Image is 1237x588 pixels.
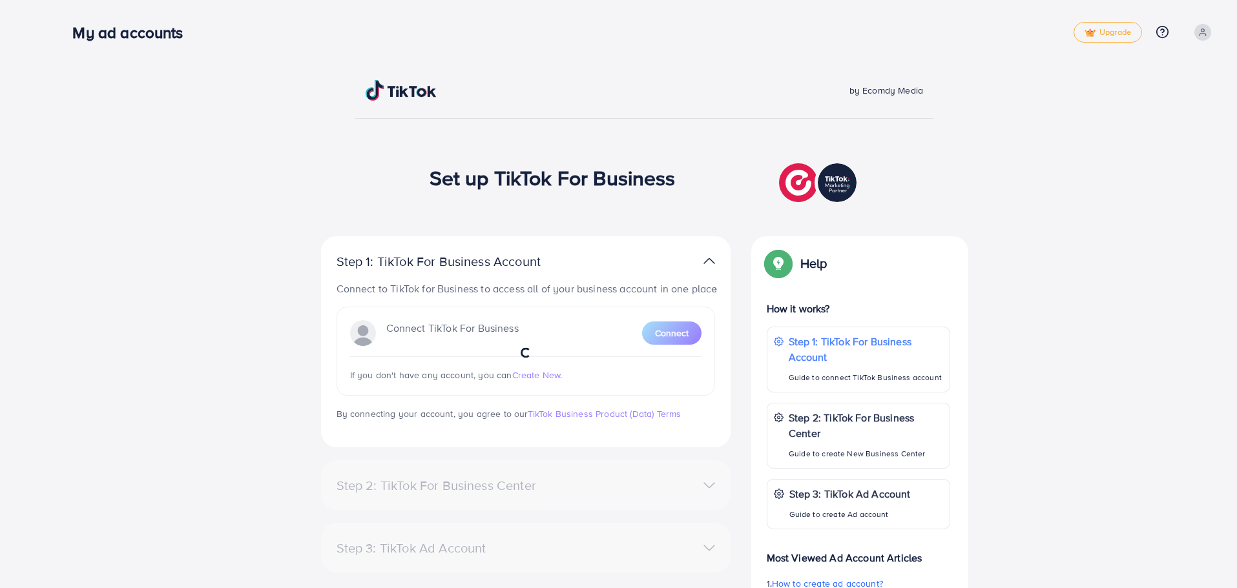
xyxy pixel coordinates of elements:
[1085,28,1096,37] img: tick
[789,370,943,385] p: Guide to connect TikTok Business account
[430,165,676,190] h1: Set up TikTok For Business
[789,486,911,502] p: Step 3: TikTok Ad Account
[366,80,437,101] img: TikTok
[789,334,943,365] p: Step 1: TikTok For Business Account
[779,160,860,205] img: TikTok partner
[800,256,827,271] p: Help
[1085,28,1131,37] span: Upgrade
[767,301,950,316] p: How it works?
[789,446,943,461] p: Guide to create New Business Center
[703,252,715,270] img: TikTok partner
[789,410,943,441] p: Step 2: TikTok For Business Center
[767,252,790,275] img: Popup guide
[789,507,911,522] p: Guide to create Ad account
[849,84,923,97] span: by Ecomdy Media
[767,540,950,565] p: Most Viewed Ad Account Articles
[1074,22,1142,43] a: tickUpgrade
[337,254,582,269] p: Step 1: TikTok For Business Account
[72,23,193,42] h3: My ad accounts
